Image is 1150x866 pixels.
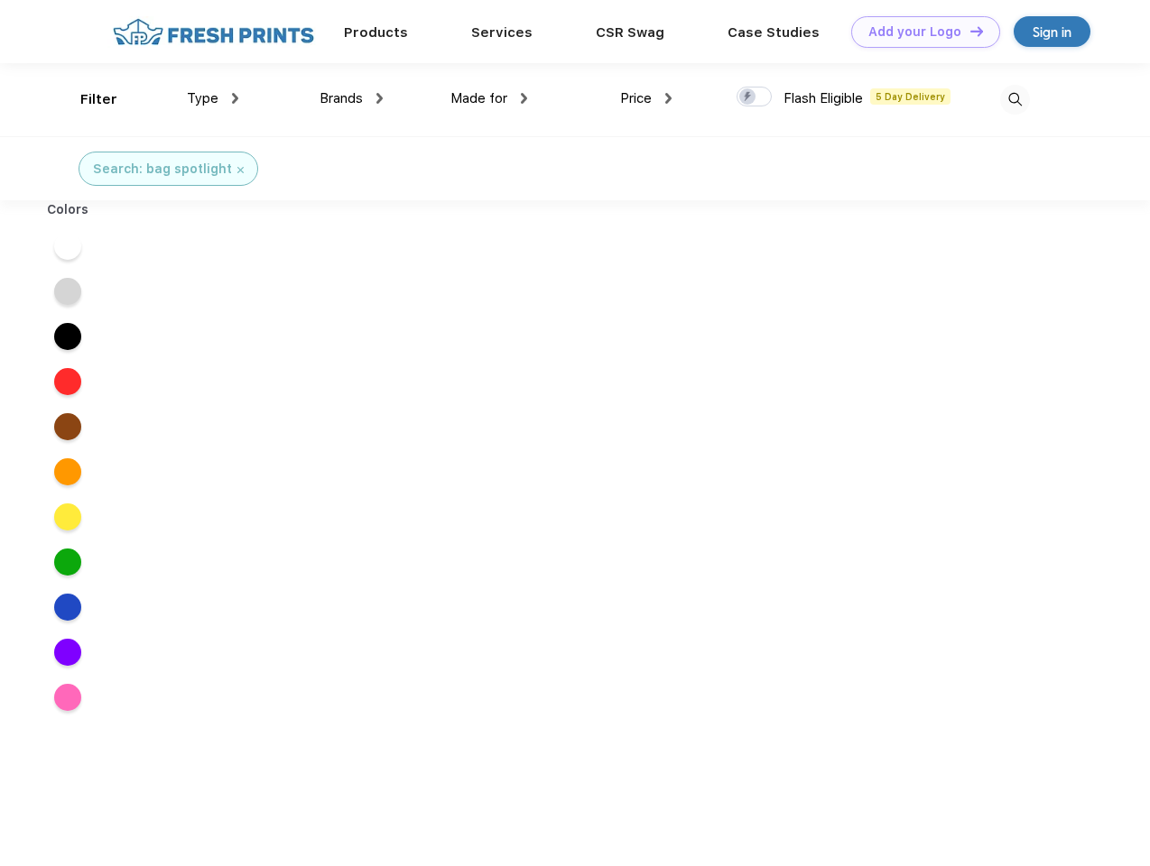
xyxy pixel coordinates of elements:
[93,160,232,179] div: Search: bag spotlight
[1033,22,1071,42] div: Sign in
[107,16,320,48] img: fo%20logo%202.webp
[620,90,652,106] span: Price
[187,90,218,106] span: Type
[870,88,951,105] span: 5 Day Delivery
[232,93,238,104] img: dropdown.png
[970,26,983,36] img: DT
[784,90,863,106] span: Flash Eligible
[376,93,383,104] img: dropdown.png
[237,167,244,173] img: filter_cancel.svg
[33,200,103,219] div: Colors
[450,90,507,106] span: Made for
[1000,85,1030,115] img: desktop_search.svg
[80,89,117,110] div: Filter
[320,90,363,106] span: Brands
[521,93,527,104] img: dropdown.png
[1014,16,1090,47] a: Sign in
[868,24,961,40] div: Add your Logo
[344,24,408,41] a: Products
[665,93,672,104] img: dropdown.png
